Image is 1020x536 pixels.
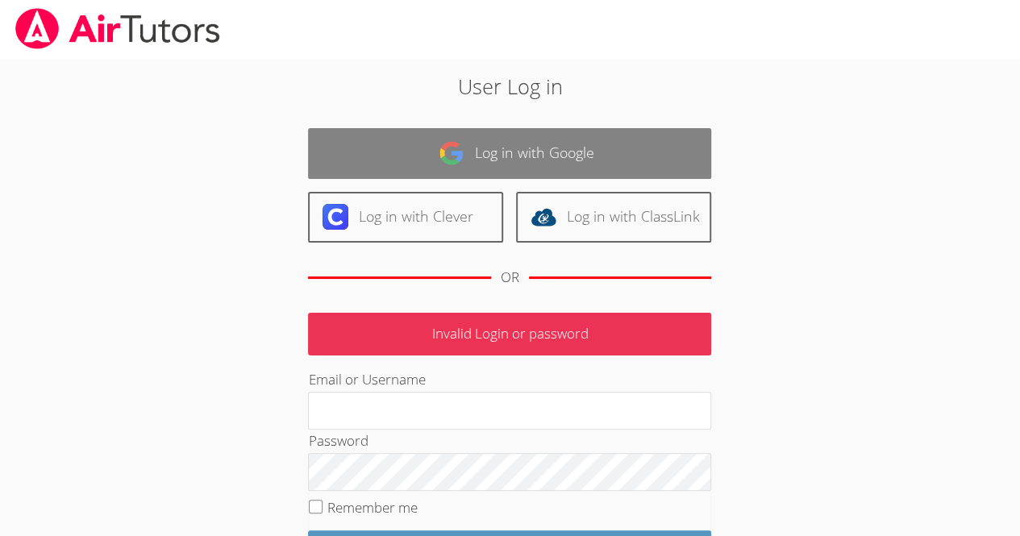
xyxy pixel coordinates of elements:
[308,128,711,179] a: Log in with Google
[308,192,503,243] a: Log in with Clever
[235,71,785,102] h2: User Log in
[308,313,711,355] p: Invalid Login or password
[323,204,348,230] img: clever-logo-6eab21bc6e7a338710f1a6ff85c0baf02591cd810cc4098c63d3a4b26e2feb20.svg
[308,431,368,450] label: Password
[516,192,711,243] a: Log in with ClassLink
[308,370,425,388] label: Email or Username
[327,498,418,517] label: Remember me
[439,140,464,166] img: google-logo-50288ca7cdecda66e5e0955fdab243c47b7ad437acaf1139b6f446037453330a.svg
[14,8,222,49] img: airtutors_banner-c4298cdbf04f3fff15de1276eac7730deb9818008684d7c2e4769d2f7ddbe033.png
[501,266,519,289] div: OR
[531,204,556,230] img: classlink-logo-d6bb404cc1216ec64c9a2012d9dc4662098be43eaf13dc465df04b49fa7ab582.svg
